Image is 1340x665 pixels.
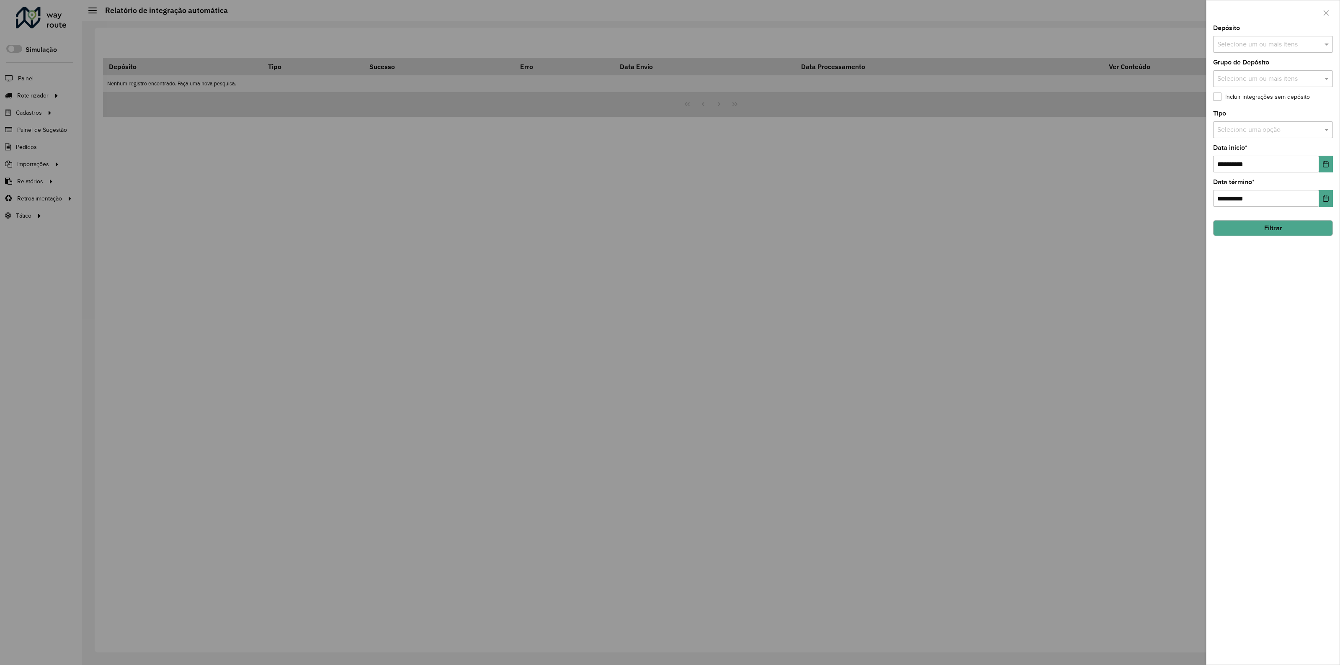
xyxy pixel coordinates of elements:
[1319,190,1333,207] button: Choose Date
[1213,108,1226,118] label: Tipo
[1213,220,1333,236] button: Filtrar
[1213,143,1247,153] label: Data início
[1213,23,1240,33] label: Depósito
[1213,177,1255,187] label: Data término
[1213,92,1310,101] label: Incluir integrações sem depósito
[1213,57,1269,67] label: Grupo de Depósito
[1319,156,1333,172] button: Choose Date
